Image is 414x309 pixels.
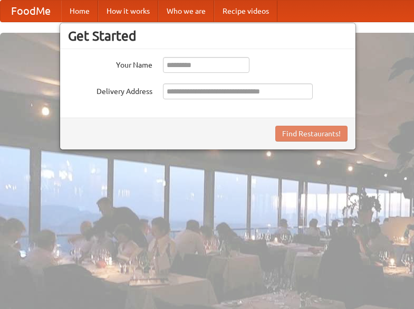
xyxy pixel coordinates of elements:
[1,1,61,22] a: FoodMe
[158,1,214,22] a: Who we are
[98,1,158,22] a: How it works
[68,28,348,44] h3: Get Started
[68,57,152,70] label: Your Name
[214,1,277,22] a: Recipe videos
[61,1,98,22] a: Home
[275,126,348,142] button: Find Restaurants!
[68,83,152,97] label: Delivery Address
